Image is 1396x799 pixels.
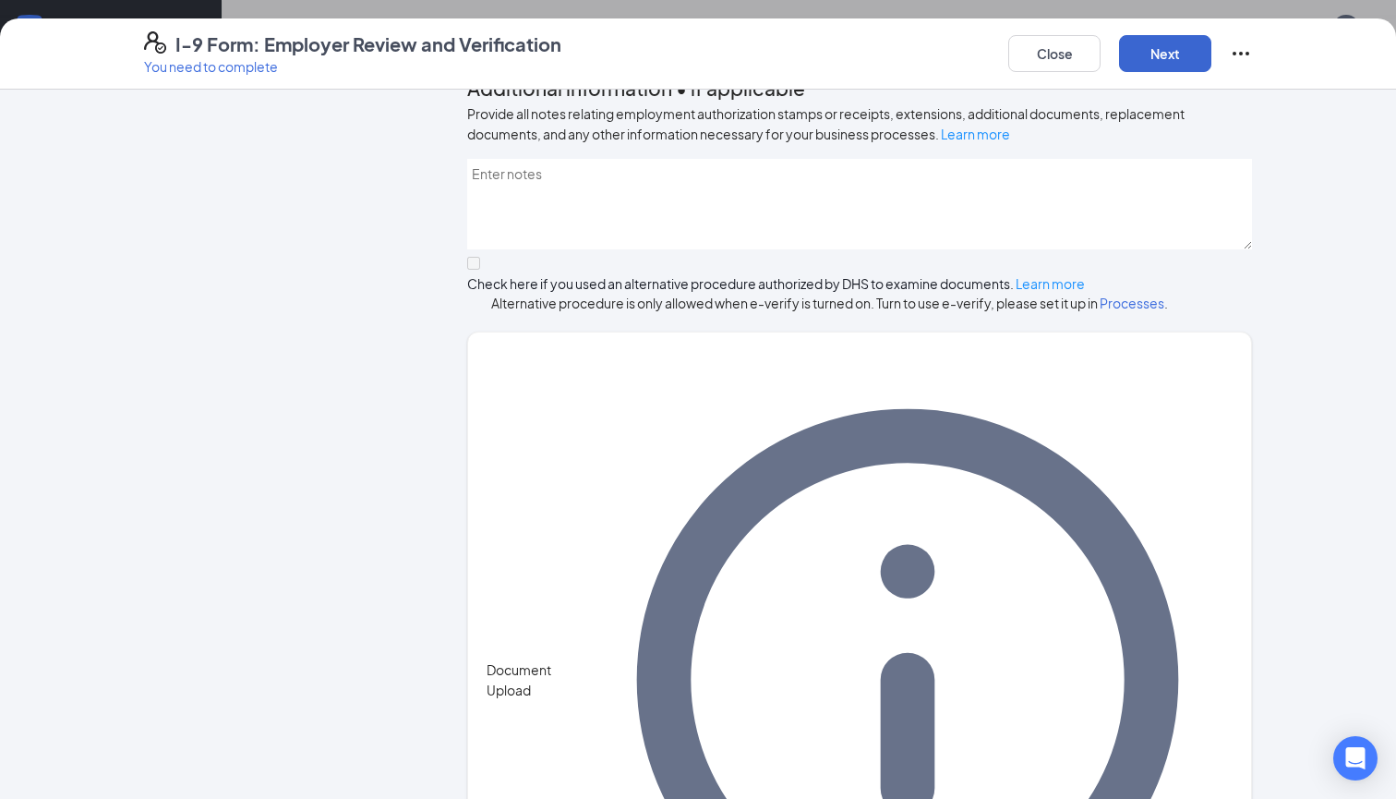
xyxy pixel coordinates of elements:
a: Learn more [941,126,1010,142]
h4: I-9 Form: Employer Review and Verification [175,31,561,57]
div: Open Intercom Messenger [1333,736,1378,781]
button: Close [1008,35,1101,72]
a: Learn more [1016,275,1085,292]
p: You need to complete [144,57,561,76]
button: Next [1119,35,1211,72]
svg: FormI9EVerifyIcon [144,31,166,54]
div: Check here if you used an alternative procedure authorized by DHS to examine documents. [467,274,1252,293]
a: Processes [1100,295,1164,311]
span: Provide all notes relating employment authorization stamps or receipts, extensions, additional do... [467,105,1185,142]
svg: Ellipses [1230,42,1252,65]
span: Document Upload [487,660,583,700]
span: Alternative procedure is only allowed when e-verify is turned on. Turn to use e-verify, please se... [467,293,1252,313]
input: Check here if you used an alternative procedure authorized by DHS to examine documents. Learn more [467,257,480,270]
